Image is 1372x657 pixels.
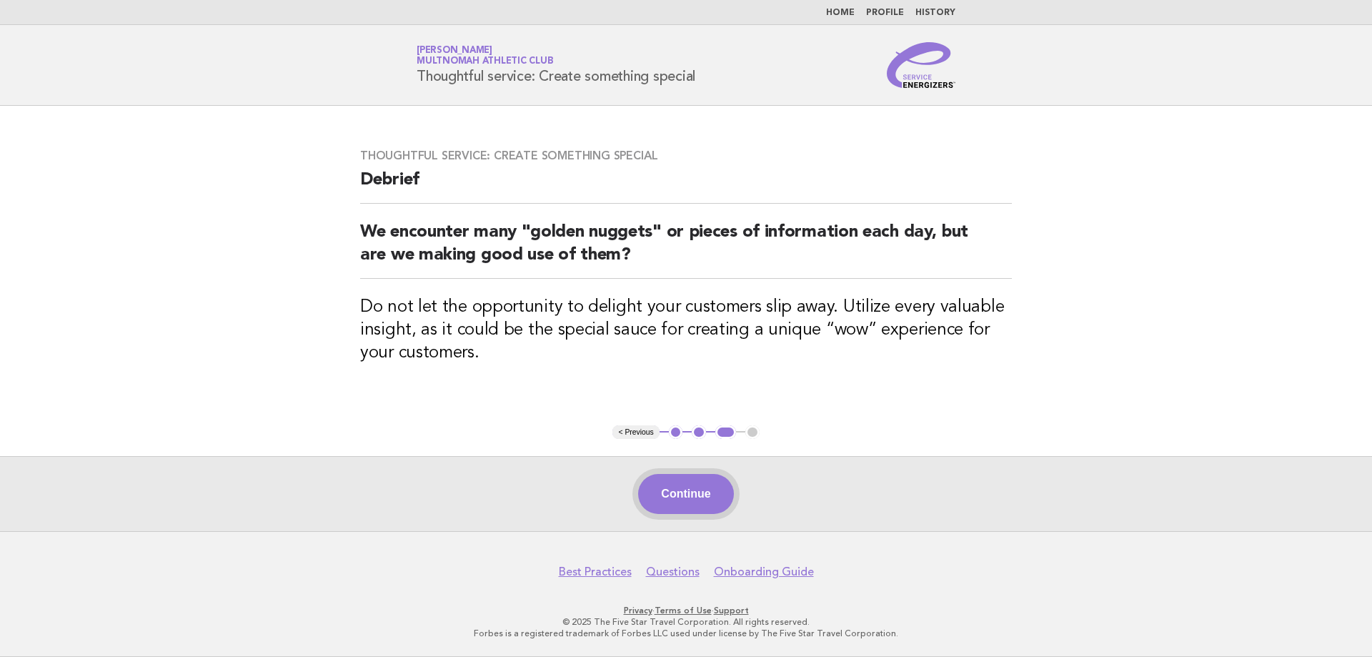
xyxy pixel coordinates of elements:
[887,42,955,88] img: Service Energizers
[646,565,700,579] a: Questions
[669,425,683,440] button: 1
[624,606,652,616] a: Privacy
[692,425,706,440] button: 2
[360,221,1012,279] h2: We encounter many "golden nuggets" or pieces of information each day, but are we making good use ...
[360,169,1012,204] h2: Debrief
[655,606,712,616] a: Terms of Use
[866,9,904,17] a: Profile
[417,46,695,84] h1: Thoughtful service: Create something special
[612,425,659,440] button: < Previous
[249,616,1123,628] p: © 2025 The Five Star Travel Corporation. All rights reserved.
[249,628,1123,639] p: Forbes is a registered trademark of Forbes LLC used under license by The Five Star Travel Corpora...
[715,425,736,440] button: 3
[249,605,1123,616] p: · ·
[826,9,855,17] a: Home
[360,296,1012,365] h3: Do not let the opportunity to delight your customers slip away. Utilize every valuable insight, a...
[915,9,955,17] a: History
[559,565,632,579] a: Best Practices
[417,46,553,66] a: [PERSON_NAME]Multnomah Athletic Club
[417,57,553,66] span: Multnomah Athletic Club
[714,606,749,616] a: Support
[714,565,814,579] a: Onboarding Guide
[360,149,1012,163] h3: Thoughtful service: Create something special
[638,474,733,514] button: Continue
